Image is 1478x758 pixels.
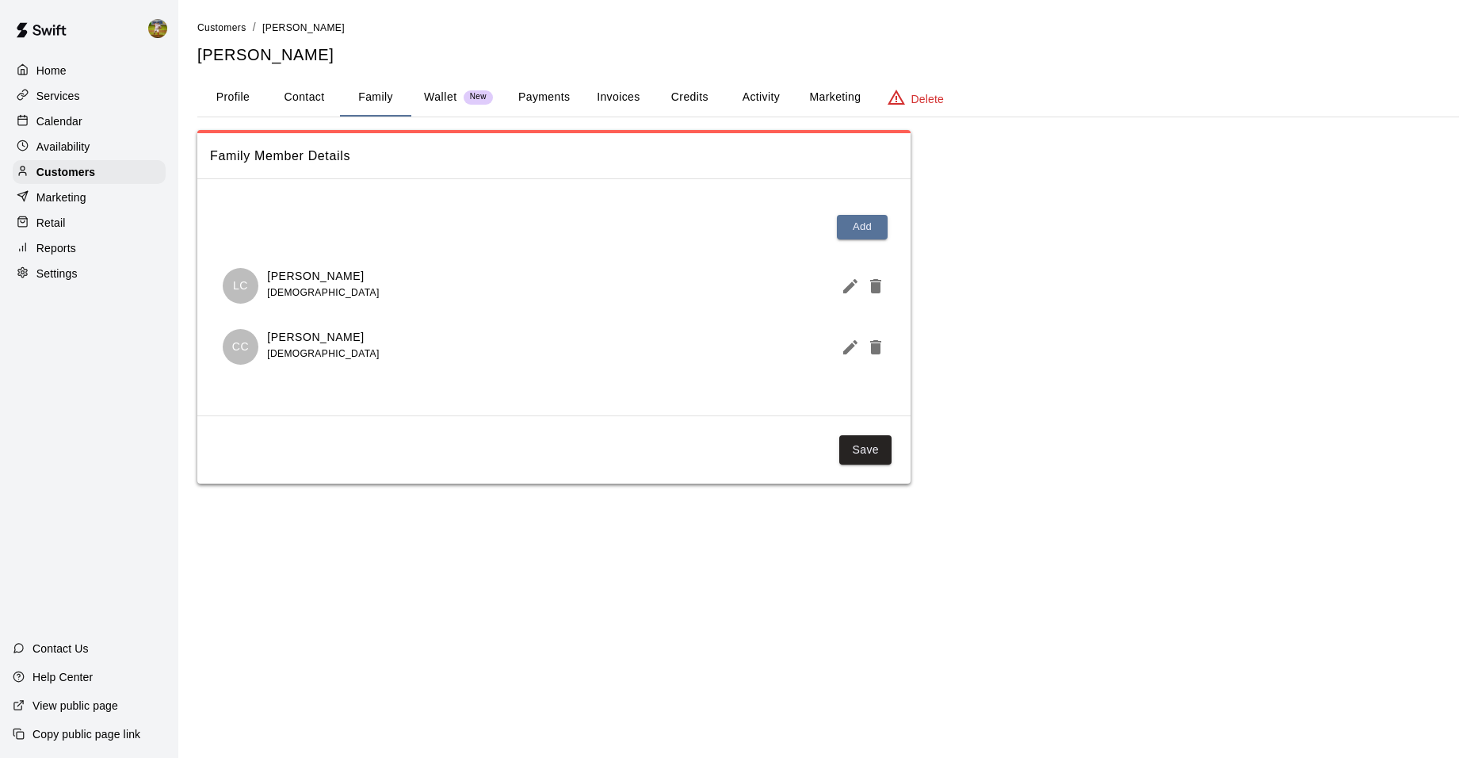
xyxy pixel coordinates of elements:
[506,78,582,117] button: Payments
[654,78,725,117] button: Credits
[839,435,892,465] button: Save
[232,339,249,355] p: CC
[13,109,166,133] a: Calendar
[36,164,95,180] p: Customers
[267,329,379,346] p: [PERSON_NAME]
[253,19,256,36] li: /
[197,78,269,117] button: Profile
[340,78,411,117] button: Family
[269,78,340,117] button: Contact
[36,113,82,129] p: Calendar
[424,89,457,105] p: Wallet
[796,78,873,117] button: Marketing
[262,22,345,33] span: [PERSON_NAME]
[13,59,166,82] a: Home
[32,641,89,657] p: Contact Us
[267,287,379,298] span: [DEMOGRAPHIC_DATA]
[32,698,118,714] p: View public page
[36,215,66,231] p: Retail
[13,262,166,285] a: Settings
[233,278,248,294] p: LC
[13,84,166,108] a: Services
[223,268,258,304] div: Liam Coltharp
[837,215,888,239] button: Add
[223,329,258,365] div: Cruz Coltharp
[36,266,78,281] p: Settings
[860,270,885,302] button: Delete
[860,331,885,363] button: Delete
[13,135,166,159] a: Availability
[36,88,80,104] p: Services
[834,270,860,302] button: Edit Member
[32,726,140,742] p: Copy public page link
[148,19,167,38] img: Jhonny Montoya
[267,268,379,285] p: [PERSON_NAME]
[13,186,166,209] a: Marketing
[197,44,1459,66] h5: [PERSON_NAME]
[36,139,90,155] p: Availability
[464,92,493,102] span: New
[197,78,1459,117] div: basic tabs example
[36,240,76,256] p: Reports
[267,348,379,359] span: [DEMOGRAPHIC_DATA]
[13,211,166,235] a: Retail
[197,22,246,33] span: Customers
[834,331,860,363] button: Edit Member
[13,236,166,260] a: Reports
[32,669,93,685] p: Help Center
[210,146,898,167] span: Family Member Details
[911,91,944,107] p: Delete
[725,78,796,117] button: Activity
[197,19,1459,36] nav: breadcrumb
[582,78,654,117] button: Invoices
[36,189,86,205] p: Marketing
[197,21,246,33] a: Customers
[145,13,178,44] div: Jhonny Montoya
[36,63,67,78] p: Home
[13,160,166,184] a: Customers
